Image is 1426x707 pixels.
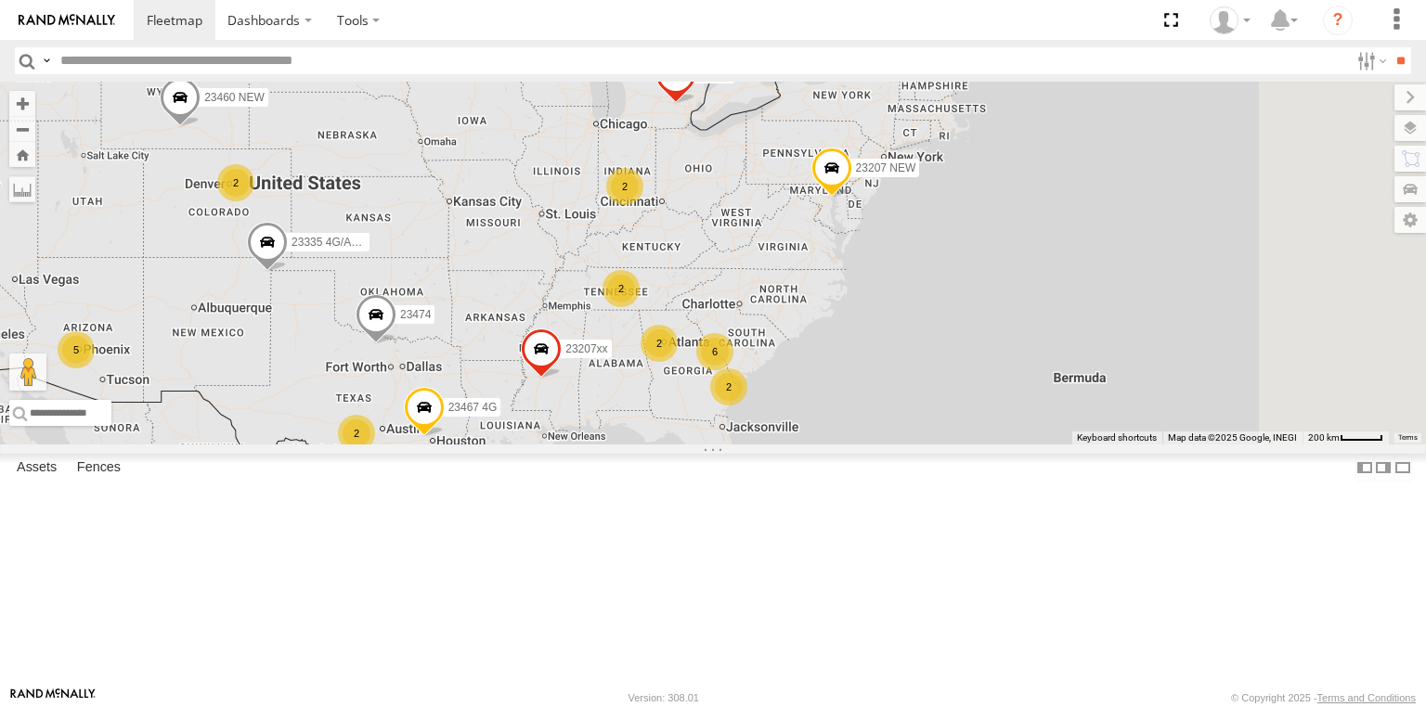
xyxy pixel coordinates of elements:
[10,688,96,707] a: Visit our Website
[9,142,35,167] button: Zoom Home
[338,415,375,452] div: 2
[217,164,254,201] div: 2
[1303,431,1389,444] button: Map Scale: 200 km per 43 pixels
[1350,47,1390,74] label: Search Filter Options
[1398,434,1418,442] a: Terms (opens in new tab)
[1394,207,1426,233] label: Map Settings
[696,333,733,370] div: 6
[1323,6,1353,35] i: ?
[565,342,607,355] span: 23207xx
[1077,431,1157,444] button: Keyboard shortcuts
[1317,692,1416,703] a: Terms and Conditions
[641,325,678,362] div: 2
[9,353,46,391] button: Drag Pegman onto the map to open Street View
[400,308,431,321] span: 23474
[856,161,916,174] span: 23207 NEW
[19,14,115,27] img: rand-logo.svg
[68,455,130,481] label: Fences
[292,236,374,249] span: 23335 4G/Active
[9,91,35,116] button: Zoom in
[1374,454,1393,481] label: Dock Summary Table to the Right
[1168,432,1297,443] span: Map data ©2025 Google, INEGI
[629,692,699,703] div: Version: 308.01
[204,91,265,104] span: 23460 NEW
[1231,692,1416,703] div: © Copyright 2025 -
[9,176,35,202] label: Measure
[603,270,640,307] div: 2
[710,368,747,405] div: 2
[39,47,54,74] label: Search Query
[1394,454,1412,481] label: Hide Summary Table
[606,168,643,205] div: 2
[1203,6,1257,34] div: Sardor Khadjimedov
[1355,454,1374,481] label: Dock Summary Table to the Left
[448,401,498,414] span: 23467 4G
[7,455,66,481] label: Assets
[1308,432,1340,443] span: 200 km
[58,331,95,368] div: 5
[9,116,35,142] button: Zoom out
